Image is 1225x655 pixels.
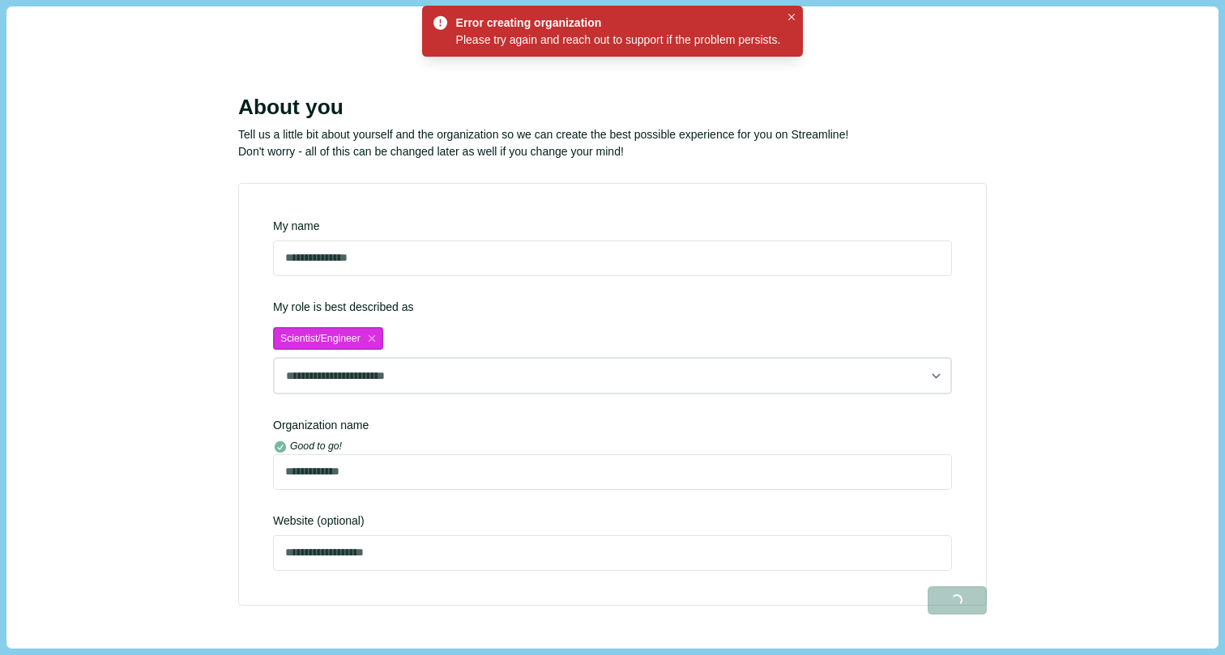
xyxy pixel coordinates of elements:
div: Error creating organization [456,15,775,32]
p: Don't worry - all of this can be changed later as well if you change your mind! [238,143,987,160]
p: Tell us a little bit about yourself and the organization so we can create the best possible exper... [238,126,987,143]
button: Close [783,9,800,26]
div: Please try again and reach out to support if the problem persists. [456,32,781,49]
div: My name [273,218,952,235]
div: My role is best described as [273,299,952,394]
div: Good to go! [290,440,342,454]
div: Organization name [273,417,952,434]
span: Scientist/Engineer [280,333,361,345]
div: About you [238,95,987,121]
button: close [365,331,379,346]
span: Website (optional) [273,513,952,530]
